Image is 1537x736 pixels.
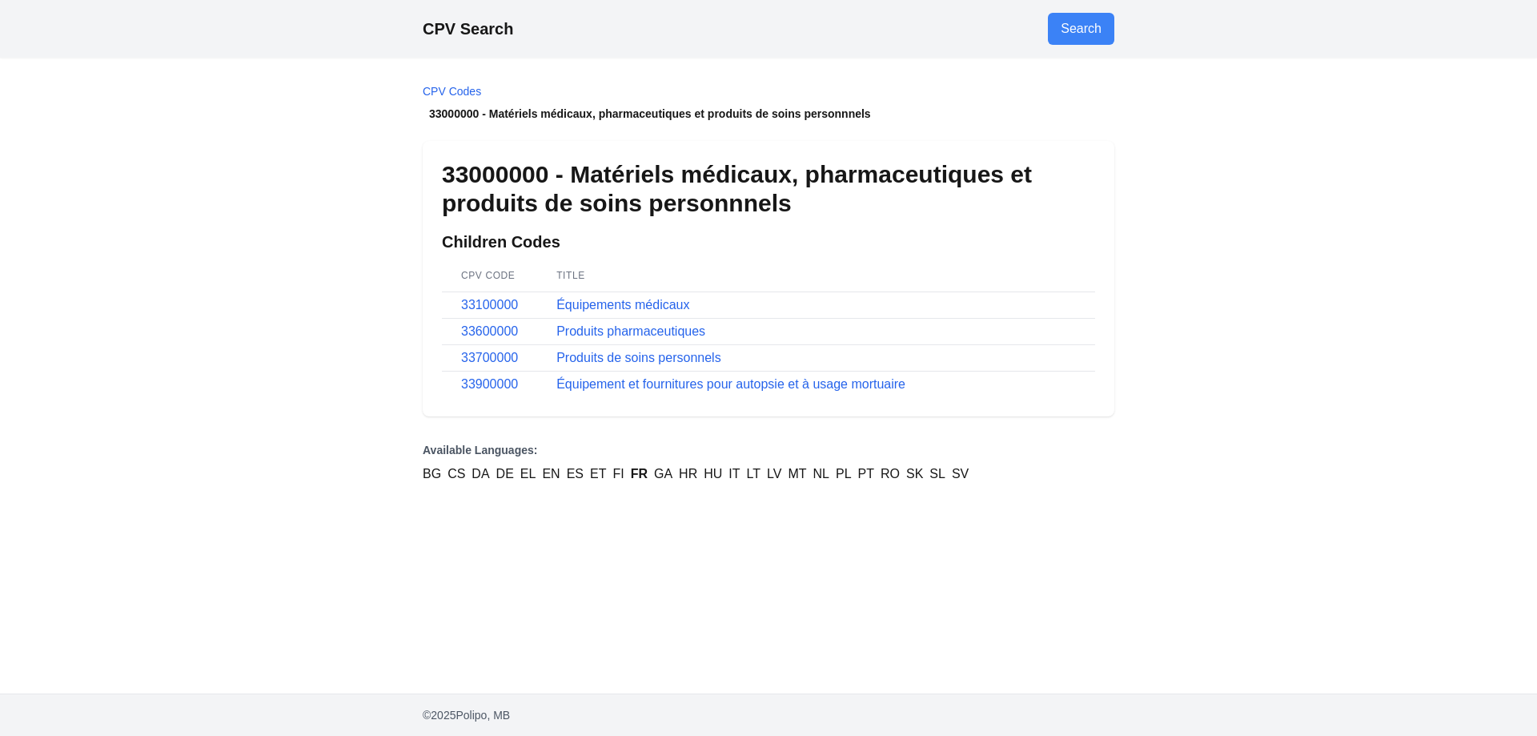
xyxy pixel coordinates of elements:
[556,298,689,312] a: Équipements médicaux
[423,465,441,484] a: BG
[423,85,481,98] a: CPV Codes
[1048,13,1114,45] a: Go to search
[442,231,1095,253] h2: Children Codes
[704,465,722,484] a: HU
[461,351,518,364] a: 33700000
[567,465,584,484] a: ES
[496,465,514,484] a: DE
[461,298,518,312] a: 33100000
[906,465,923,484] a: SK
[654,465,672,484] a: GA
[836,465,852,484] a: PL
[631,465,648,484] a: FR
[556,351,720,364] a: Produits de soins personnels
[461,377,518,391] a: 33900000
[423,106,1114,122] li: 33000000 - Matériels médicaux, pharmaceutiques et produits de soins personnnels
[929,465,945,484] a: SL
[423,83,1114,122] nav: Breadcrumb
[767,465,781,484] a: LV
[461,324,518,338] a: 33600000
[679,465,697,484] a: HR
[423,707,1114,723] p: © 2025 Polipo, MB
[423,442,1114,458] p: Available Languages:
[423,20,513,38] a: CPV Search
[728,465,740,484] a: IT
[556,377,905,391] a: Équipement et fournitures pour autopsie et à usage mortuaire
[556,324,705,338] a: Produits pharmaceutiques
[447,465,465,484] a: CS
[813,465,829,484] a: NL
[423,442,1114,484] nav: Language Versions
[542,465,560,484] a: EN
[788,465,806,484] a: MT
[858,465,874,484] a: PT
[590,465,606,484] a: ET
[537,259,1095,292] th: Title
[881,465,900,484] a: RO
[472,465,489,484] a: DA
[442,259,537,292] th: CPV Code
[952,465,969,484] a: SV
[520,465,536,484] a: EL
[747,465,760,484] a: LT
[612,465,624,484] a: FI
[442,160,1095,218] h1: 33000000 - Matériels médicaux, pharmaceutiques et produits de soins personnnels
